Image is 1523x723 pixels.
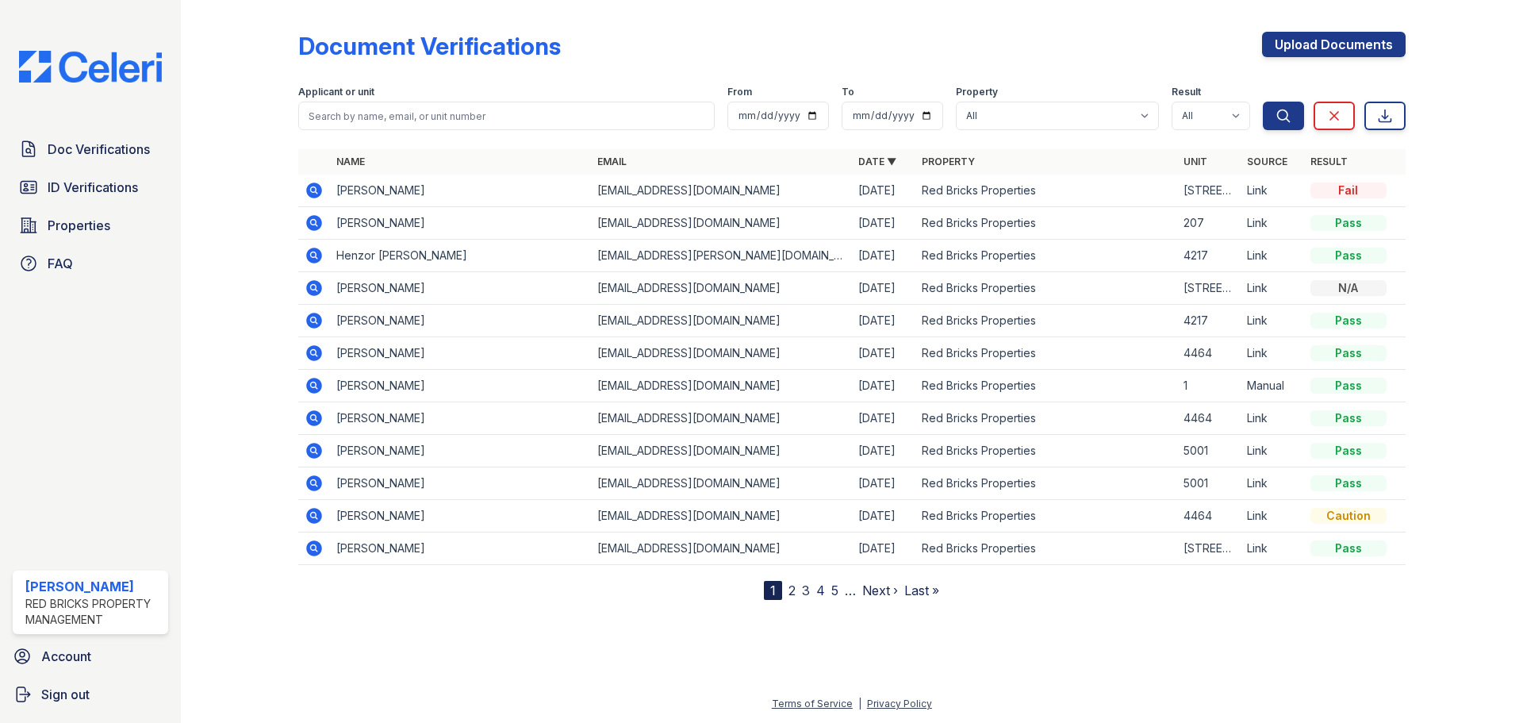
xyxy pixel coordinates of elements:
a: Property [922,156,975,167]
td: [PERSON_NAME] [330,207,591,240]
input: Search by name, email, or unit number [298,102,715,130]
td: [PERSON_NAME] [330,435,591,467]
td: [PERSON_NAME] [330,402,591,435]
td: [PERSON_NAME] [330,305,591,337]
a: Next › [862,583,898,598]
div: Pass [1310,443,1387,459]
a: Upload Documents [1262,32,1406,57]
td: Red Bricks Properties [915,272,1176,305]
td: Link [1241,272,1304,305]
td: [EMAIL_ADDRESS][DOMAIN_NAME] [591,533,852,565]
span: Sign out [41,685,90,704]
td: Link [1241,533,1304,565]
td: [EMAIL_ADDRESS][DOMAIN_NAME] [591,370,852,402]
td: 207 [1177,207,1241,240]
div: Pass [1310,475,1387,491]
td: [EMAIL_ADDRESS][DOMAIN_NAME] [591,402,852,435]
td: Red Bricks Properties [915,500,1176,533]
a: Unit [1183,156,1207,167]
div: [PERSON_NAME] [25,577,162,596]
td: Manual [1241,370,1304,402]
a: 4 [816,583,825,598]
td: [EMAIL_ADDRESS][DOMAIN_NAME] [591,500,852,533]
td: 4464 [1177,402,1241,435]
td: Link [1241,337,1304,370]
td: 4464 [1177,500,1241,533]
div: Pass [1310,215,1387,231]
label: Result [1172,86,1201,98]
a: FAQ [13,248,168,279]
div: | [858,698,861,710]
td: [PERSON_NAME] [330,500,591,533]
a: 5 [831,583,838,598]
a: ID Verifications [13,171,168,203]
div: Pass [1310,248,1387,263]
td: [PERSON_NAME] [330,467,591,500]
span: Properties [48,216,110,235]
td: 5001 [1177,435,1241,467]
td: [DATE] [852,305,915,337]
td: [STREET_ADDRESS] [1177,272,1241,305]
td: [PERSON_NAME] [330,272,591,305]
td: 4217 [1177,240,1241,272]
td: 5001 [1177,467,1241,500]
td: [EMAIL_ADDRESS][DOMAIN_NAME] [591,435,852,467]
td: [EMAIL_ADDRESS][DOMAIN_NAME] [591,272,852,305]
td: [STREET_ADDRESS] [1177,175,1241,207]
td: [DATE] [852,435,915,467]
div: 1 [764,581,782,600]
td: Red Bricks Properties [915,175,1176,207]
div: Pass [1310,345,1387,361]
td: [EMAIL_ADDRESS][PERSON_NAME][DOMAIN_NAME] [591,240,852,272]
td: Red Bricks Properties [915,533,1176,565]
a: Privacy Policy [867,698,932,710]
td: 1 [1177,370,1241,402]
td: Link [1241,467,1304,500]
label: To [842,86,854,98]
td: Henzor [PERSON_NAME] [330,240,591,272]
td: [PERSON_NAME] [330,533,591,565]
span: Account [41,647,91,666]
td: [PERSON_NAME] [330,370,591,402]
td: Link [1241,435,1304,467]
td: [DATE] [852,533,915,565]
td: Link [1241,402,1304,435]
a: Terms of Service [772,698,853,710]
a: Name [336,156,365,167]
td: Red Bricks Properties [915,402,1176,435]
a: Account [6,640,175,672]
label: From [727,86,752,98]
td: Red Bricks Properties [915,435,1176,467]
div: Caution [1310,508,1387,524]
td: Link [1241,500,1304,533]
td: [DATE] [852,402,915,435]
div: Pass [1310,410,1387,426]
td: [EMAIL_ADDRESS][DOMAIN_NAME] [591,175,852,207]
td: Red Bricks Properties [915,207,1176,240]
span: ID Verifications [48,178,138,197]
td: [EMAIL_ADDRESS][DOMAIN_NAME] [591,305,852,337]
label: Applicant or unit [298,86,374,98]
div: Fail [1310,183,1387,198]
td: [DATE] [852,370,915,402]
a: Last » [904,583,939,598]
td: Red Bricks Properties [915,305,1176,337]
td: [DATE] [852,272,915,305]
a: Doc Verifications [13,133,168,165]
td: [DATE] [852,175,915,207]
div: Pass [1310,378,1387,394]
td: Link [1241,175,1304,207]
td: Red Bricks Properties [915,240,1176,272]
td: Link [1241,305,1304,337]
div: Pass [1310,540,1387,556]
div: Document Verifications [298,32,561,60]
td: 4464 [1177,337,1241,370]
a: Properties [13,210,168,241]
span: Doc Verifications [48,140,150,159]
div: Pass [1310,313,1387,329]
td: Red Bricks Properties [915,337,1176,370]
span: FAQ [48,254,73,273]
a: Source [1247,156,1287,167]
a: 2 [788,583,796,598]
a: Sign out [6,679,175,710]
